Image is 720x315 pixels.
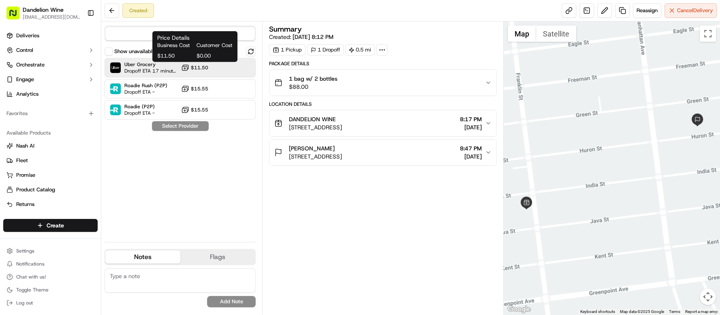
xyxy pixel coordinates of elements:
[3,284,98,296] button: Toggle Theme
[506,304,532,315] a: Open this area in Google Maps (opens a new window)
[88,125,91,132] span: •
[6,142,94,150] a: Nash AI
[16,47,33,54] span: Control
[16,126,23,132] img: 1736555255976-a54dd68f-1ca7-489b-9aae-adbdc363a1c4
[3,29,98,42] a: Deliveries
[3,126,98,139] div: Available Products
[3,219,98,232] button: Create
[3,169,98,182] button: Promise
[157,34,233,42] h1: Price Details
[16,90,38,98] span: Analytics
[180,251,255,264] button: Flags
[536,26,576,42] button: Show satellite imagery
[124,61,178,68] span: Uber Grocery
[16,248,34,254] span: Settings
[36,77,133,85] div: Start new chat
[293,33,333,41] span: [DATE] 8:12 PM
[124,82,167,89] span: Roadie Rush (P2P)
[620,309,664,314] span: Map data ©2025 Google
[110,62,121,73] img: Uber Grocery
[191,107,208,113] span: $15.55
[460,115,482,123] span: 8:17 PM
[8,182,15,188] div: 📗
[269,44,306,56] div: 1 Pickup
[269,33,333,41] span: Created:
[3,154,98,167] button: Fleet
[157,42,193,49] span: Business Cost
[3,58,98,71] button: Orchestrate
[3,88,98,101] a: Analytics
[16,300,33,306] span: Log out
[677,7,713,14] span: Cancel Delivery
[16,171,35,179] span: Promise
[3,107,98,120] div: Favorites
[191,86,208,92] span: $15.55
[685,309,718,314] a: Report a map error
[16,157,28,164] span: Fleet
[269,139,496,165] button: [PERSON_NAME][STREET_ADDRESS]8:47 PM[DATE]
[669,309,680,314] a: Terms (opens in new tab)
[289,123,342,131] span: [STREET_ADDRESS]
[700,289,716,305] button: Map camera controls
[5,178,65,192] a: 📗Knowledge Base
[16,186,55,193] span: Product Catalog
[637,7,658,14] span: Reassign
[197,52,233,60] span: $0.00
[124,89,167,95] span: Dropoff ETA -
[181,106,208,114] button: $15.55
[25,125,86,132] span: Wisdom [PERSON_NAME]
[8,77,23,92] img: 1736555255976-a54dd68f-1ca7-489b-9aae-adbdc363a1c4
[16,274,46,280] span: Chat with us!
[47,221,64,229] span: Create
[289,83,338,91] span: $88.00
[126,103,147,113] button: See all
[105,251,180,264] button: Notes
[88,147,91,154] span: •
[3,3,84,23] button: Dandelion Wine[EMAIL_ADDRESS][DOMAIN_NAME]
[92,125,109,132] span: [DATE]
[92,147,109,154] span: [DATE]
[460,123,482,131] span: [DATE]
[25,147,86,154] span: Wisdom [PERSON_NAME]
[16,148,23,154] img: 1736555255976-a54dd68f-1ca7-489b-9aae-adbdc363a1c4
[633,3,661,18] button: Reassign
[460,152,482,161] span: [DATE]
[6,186,94,193] a: Product Catalog
[3,258,98,270] button: Notifications
[3,44,98,57] button: Control
[68,182,75,188] div: 💻
[269,110,496,136] button: DANDELION WINE[STREET_ADDRESS]8:17 PM[DATE]
[269,70,496,96] button: 1 bag w/ 2 bottles$88.00
[3,271,98,283] button: Chat with us!
[8,139,21,155] img: Wisdom Oko
[124,68,178,74] span: Dropoff ETA 17 minutes
[506,304,532,315] img: Google
[16,261,45,267] span: Notifications
[191,64,208,71] span: $11.50
[23,14,81,20] button: [EMAIL_ADDRESS][DOMAIN_NAME]
[700,26,716,42] button: Toggle fullscreen view
[16,201,34,208] span: Returns
[6,157,94,164] a: Fleet
[8,32,147,45] p: Welcome 👋
[23,6,64,14] span: Dandelion Wine
[16,287,49,293] span: Toggle Theme
[16,61,45,69] span: Orchestrate
[110,84,121,94] img: Roadie Rush (P2P)
[124,110,155,116] span: Dropoff ETA -
[269,26,302,33] h3: Summary
[16,142,34,150] span: Nash AI
[345,44,375,56] div: 0.5 mi
[114,48,155,55] label: Show unavailable
[3,139,98,152] button: Nash AI
[8,8,24,24] img: Nash
[157,52,193,60] span: $11.50
[3,245,98,257] button: Settings
[3,297,98,309] button: Log out
[16,181,62,189] span: Knowledge Base
[307,44,344,56] div: 1 Dropoff
[289,115,336,123] span: DANDELION WINE
[269,101,497,107] div: Location Details
[6,171,94,179] a: Promise
[181,85,208,93] button: $15.55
